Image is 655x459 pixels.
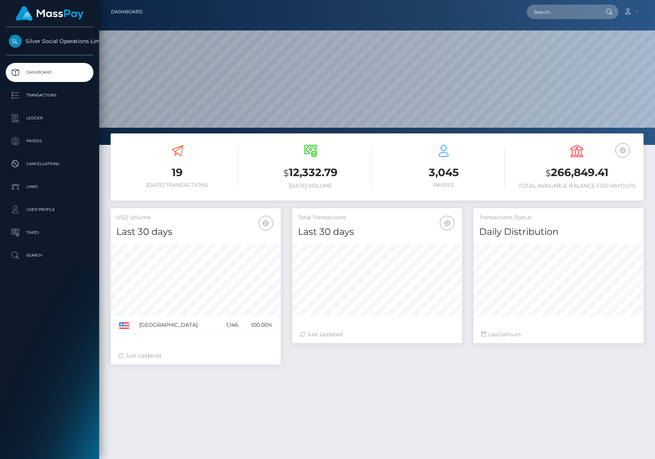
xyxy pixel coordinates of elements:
h6: Total Available Balance for Payouts [516,183,638,189]
div: Just Updated [300,331,455,339]
td: [GEOGRAPHIC_DATA] [137,316,219,334]
p: Transactions [9,90,90,101]
a: Transactions [6,86,93,105]
h6: [DATE] Volume [249,183,371,189]
h5: USD Volume [116,214,275,221]
a: Search [6,246,93,265]
h3: 266,849.41 [516,165,638,181]
div: Just Updated [118,352,273,360]
a: Links [6,177,93,196]
p: Taxes [9,227,90,238]
p: Dashboard [9,67,90,78]
h4: Daily Distribution [479,225,638,239]
a: Dashboard [6,63,93,82]
p: Payees [9,135,90,147]
p: User Profile [9,204,90,215]
div: Last hours [481,331,636,339]
small: $ [546,168,551,178]
td: 100.00% [241,316,275,334]
a: Taxes [6,223,93,242]
h5: Total Transactions [298,214,457,221]
input: Search... [527,5,599,19]
h4: Last 30 days [116,225,275,239]
img: Silver Social Operations Limited [9,35,22,48]
p: Links [9,181,90,193]
a: Cancellations [6,154,93,173]
small: $ [283,168,289,178]
td: 1,146 [219,316,241,334]
img: US.png [119,322,129,329]
span: 24 [499,331,506,338]
h3: 3,045 [383,165,505,180]
span: Silver Social Operations Limited [6,38,93,45]
h6: Payees [383,182,505,188]
p: Ledger [9,112,90,124]
a: User Profile [6,200,93,219]
p: Cancellations [9,158,90,170]
h3: 12,332.79 [249,165,371,181]
a: Dashboard [111,4,143,20]
h3: 19 [116,165,238,180]
img: MassPay Logo [16,6,84,21]
h6: [DATE] Transactions [116,182,238,188]
p: Search [9,250,90,261]
h4: Last 30 days [298,225,457,239]
h5: Transactions Status [479,214,638,221]
a: Payees [6,132,93,151]
a: Ledger [6,109,93,128]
